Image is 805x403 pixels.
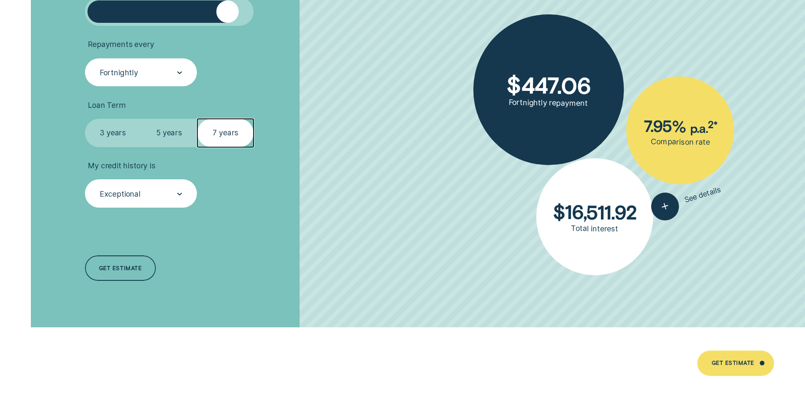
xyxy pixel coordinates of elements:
[88,40,154,49] span: Repayments every
[88,161,155,170] span: My credit history is
[648,176,725,224] button: See details
[683,185,722,205] span: See details
[100,68,138,77] div: Fortnightly
[88,101,126,110] span: Loan Term
[141,119,197,147] label: 5 years
[697,351,774,376] a: Get Estimate
[100,189,141,199] div: Exceptional
[85,119,141,147] label: 3 years
[85,255,156,281] a: Get estimate
[197,119,254,147] label: 7 years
